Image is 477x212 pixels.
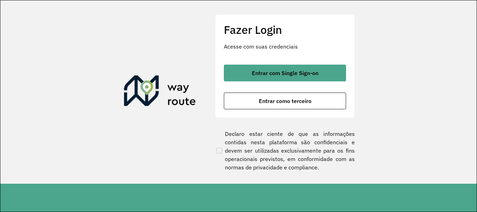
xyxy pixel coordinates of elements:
span: Entrar com Single Sign-on [252,70,318,76]
label: Declaro estar ciente de que as informações contidas nesta plataforma são confidenciais e devem se... [215,130,355,171]
button: button [224,65,346,81]
button: button [224,93,346,109]
p: Acesse com suas credenciais [224,42,346,51]
img: Roteirizador AmbevTech [124,75,196,109]
h2: Fazer Login [224,23,346,36]
span: Entrar como terceiro [259,98,311,104]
